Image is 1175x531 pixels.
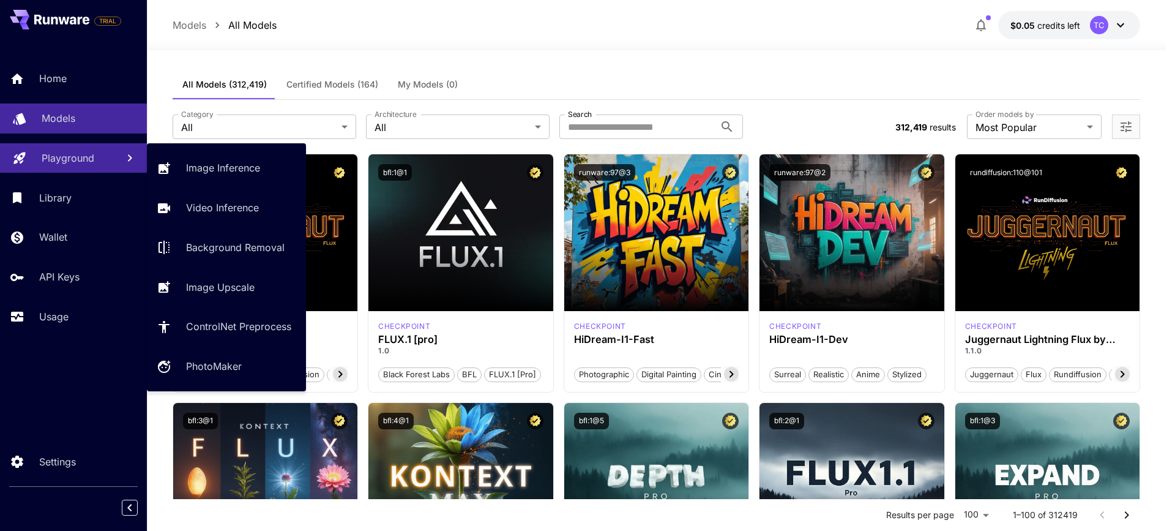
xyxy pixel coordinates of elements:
[965,345,1130,356] p: 1.1.0
[485,369,540,381] span: FLUX.1 [pro]
[147,272,306,302] a: Image Upscale
[186,240,285,255] p: Background Removal
[1110,369,1146,381] span: schnell
[975,120,1082,135] span: Most Popular
[378,334,543,345] h3: FLUX.1 [pro]
[286,79,378,90] span: Certified Models (164)
[375,120,530,135] span: All
[965,413,1000,429] button: bfl:1@3
[378,321,430,332] p: checkpoint
[379,369,454,381] span: Black Forest Labs
[1114,503,1139,527] button: Go to next page
[574,321,626,332] div: HiDream Fast
[1021,369,1046,381] span: flux
[39,454,76,469] p: Settings
[122,500,138,516] button: Collapse sidebar
[39,230,67,244] p: Wallet
[1090,16,1108,34] div: TC
[147,153,306,183] a: Image Inference
[378,413,414,429] button: bfl:4@1
[722,164,739,181] button: Certified Model – Vetted for best performance and includes a commercial license.
[458,369,481,381] span: BFL
[965,321,1017,332] div: FLUX.1 D
[173,18,277,32] nav: breadcrumb
[965,321,1017,332] p: checkpoint
[378,321,430,332] div: fluxpro
[327,369,349,381] span: pro
[965,334,1130,345] h3: Juggernaut Lightning Flux by RunDiffusion
[637,369,701,381] span: Digital Painting
[965,164,1047,181] button: rundiffusion:110@101
[183,413,218,429] button: bfl:3@1
[331,164,348,181] button: Certified Model – Vetted for best performance and includes a commercial license.
[568,109,592,119] label: Search
[1037,20,1080,31] span: credits left
[769,321,821,332] div: HiDream Dev
[42,151,94,165] p: Playground
[39,190,72,205] p: Library
[186,280,255,295] p: Image Upscale
[888,369,926,381] span: Stylized
[930,122,956,132] span: results
[852,369,884,381] span: Anime
[182,79,267,90] span: All Models (312,419)
[186,160,260,175] p: Image Inference
[966,369,1018,381] span: juggernaut
[181,109,214,119] label: Category
[95,17,121,26] span: TRIAL
[575,369,633,381] span: Photographic
[574,334,739,345] h3: HiDream-I1-Fast
[1113,164,1130,181] button: Certified Model – Vetted for best performance and includes a commercial license.
[1119,119,1133,135] button: Open more filters
[769,413,804,429] button: bfl:2@1
[527,413,543,429] button: Certified Model – Vetted for best performance and includes a commercial license.
[770,369,805,381] span: Surreal
[147,233,306,263] a: Background Removal
[147,312,306,342] a: ControlNet Preprocess
[574,164,635,181] button: runware:97@3
[527,164,543,181] button: Certified Model – Vetted for best performance and includes a commercial license.
[574,413,609,429] button: bfl:1@5
[918,413,934,429] button: Certified Model – Vetted for best performance and includes a commercial license.
[186,359,242,374] p: PhotoMaker
[173,18,206,32] p: Models
[42,111,75,126] p: Models
[147,193,306,223] a: Video Inference
[375,109,416,119] label: Architecture
[398,79,458,90] span: My Models (0)
[1010,19,1080,32] div: $0.05
[959,506,993,524] div: 100
[378,164,412,181] button: bfl:1@1
[186,319,291,334] p: ControlNet Preprocess
[769,321,821,332] p: checkpoint
[1010,20,1037,31] span: $0.05
[809,369,848,381] span: Realistic
[895,122,927,132] span: 312,419
[975,109,1034,119] label: Order models by
[1113,413,1130,429] button: Certified Model – Vetted for best performance and includes a commercial license.
[378,345,543,356] p: 1.0
[39,71,67,86] p: Home
[1013,509,1078,521] p: 1–100 of 312419
[918,164,934,181] button: Certified Model – Vetted for best performance and includes a commercial license.
[228,18,277,32] p: All Models
[331,413,348,429] button: Certified Model – Vetted for best performance and includes a commercial license.
[722,413,739,429] button: Certified Model – Vetted for best performance and includes a commercial license.
[769,164,830,181] button: runware:97@2
[1050,369,1106,381] span: rundiffusion
[186,200,259,215] p: Video Inference
[998,11,1140,39] button: $0.05
[886,509,954,521] p: Results per page
[39,309,69,324] p: Usage
[39,269,80,284] p: API Keys
[181,120,337,135] span: All
[574,321,626,332] p: checkpoint
[131,497,147,519] div: Collapse sidebar
[147,352,306,382] a: PhotoMaker
[704,369,750,381] span: Cinematic
[769,334,934,345] h3: HiDream-I1-Dev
